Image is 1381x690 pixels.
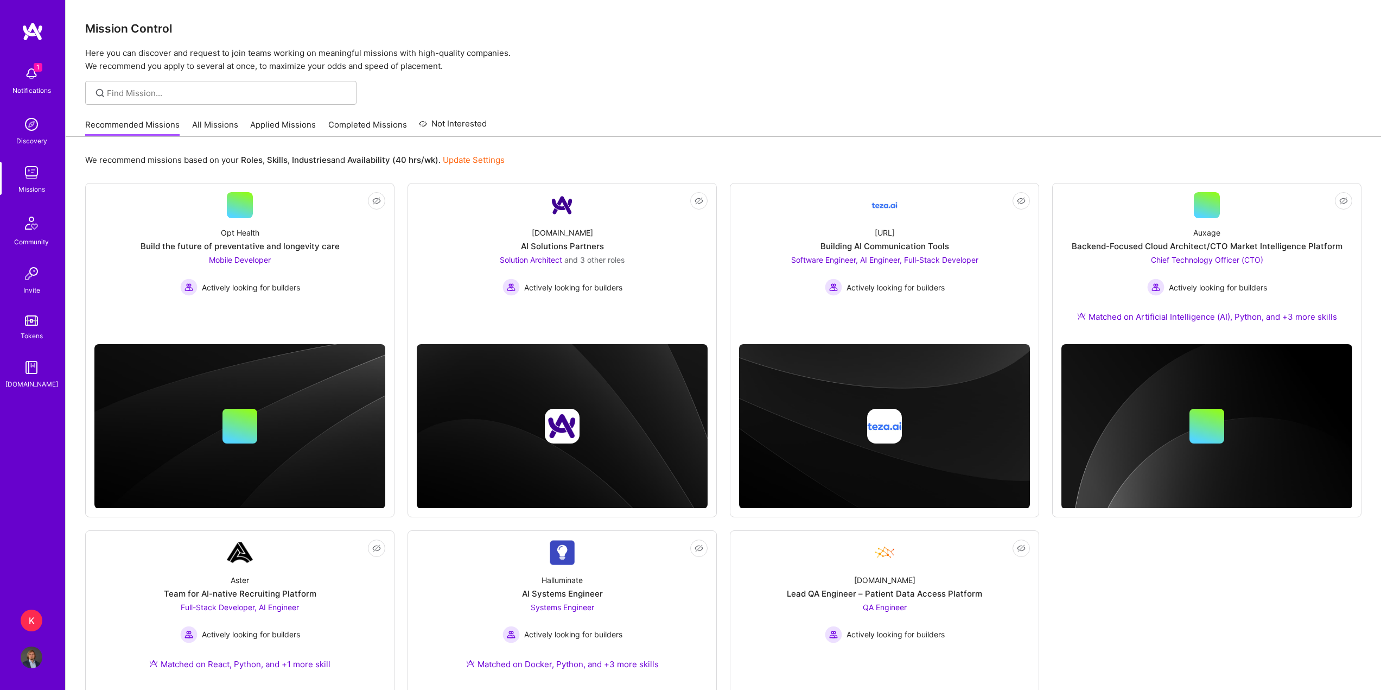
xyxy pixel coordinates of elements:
[739,192,1030,335] a: Company Logo[URL]Building AI Communication ToolsSoftware Engineer, AI Engineer, Full-Stack Develo...
[695,197,703,205] i: icon EyeClosed
[466,659,659,670] div: Matched on Docker, Python, and +3 more skills
[14,236,49,248] div: Community
[18,210,44,236] img: Community
[21,610,42,631] div: K
[372,197,381,205] i: icon EyeClosed
[791,255,978,264] span: Software Engineer, AI Engineer, Full-Stack Developer
[347,155,438,165] b: Availability (40 hrs/wk)
[221,227,259,238] div: Opt Health
[18,610,45,631] a: K
[22,22,43,41] img: logo
[787,588,982,599] div: Lead QA Engineer – Patient Data Access Platform
[241,155,263,165] b: Roles
[524,282,622,293] span: Actively looking for builders
[847,629,945,640] span: Actively looking for builders
[871,192,898,218] img: Company Logo
[875,227,895,238] div: [URL]
[545,409,580,444] img: Company logo
[328,119,407,137] a: Completed Missions
[292,155,331,165] b: Industries
[209,255,271,264] span: Mobile Developer
[417,540,708,683] a: Company LogoHalluminateAI Systems EngineerSystems Engineer Actively looking for buildersActively ...
[847,282,945,293] span: Actively looking for builders
[522,588,603,599] div: AI Systems Engineer
[85,22,1361,35] h3: Mission Control
[1147,278,1164,296] img: Actively looking for builders
[85,119,180,137] a: Recommended Missions
[1017,197,1026,205] i: icon EyeClosed
[21,647,42,668] img: User Avatar
[739,344,1030,509] img: cover
[532,227,593,238] div: [DOMAIN_NAME]
[94,344,385,509] img: cover
[21,63,42,85] img: bell
[466,659,475,668] img: Ateam Purple Icon
[524,629,622,640] span: Actively looking for builders
[1077,312,1086,320] img: Ateam Purple Icon
[502,278,520,296] img: Actively looking for builders
[1151,255,1263,264] span: Chief Technology Officer (CTO)
[227,540,253,566] img: Company Logo
[1077,311,1337,322] div: Matched on Artificial Intelligence (AI), Python, and +3 more skills
[267,155,288,165] b: Skills
[85,154,505,166] p: We recommend missions based on your , , and .
[564,255,625,264] span: and 3 other roles
[1061,192,1352,335] a: AuxageBackend-Focused Cloud Architect/CTO Market Intelligence PlatformChief Technology Officer (C...
[500,255,562,264] span: Solution Architect
[1193,227,1220,238] div: Auxage
[531,603,594,612] span: Systems Engineer
[1017,544,1026,553] i: icon EyeClosed
[149,659,330,670] div: Matched on React, Python, and +1 more skill
[863,603,907,612] span: QA Engineer
[695,544,703,553] i: icon EyeClosed
[181,603,299,612] span: Full-Stack Developer, AI Engineer
[825,626,842,643] img: Actively looking for builders
[549,540,575,565] img: Company Logo
[180,278,198,296] img: Actively looking for builders
[542,574,583,586] div: Halluminate
[25,315,38,326] img: tokens
[231,574,249,586] div: Aster
[5,378,58,390] div: [DOMAIN_NAME]
[854,574,915,586] div: [DOMAIN_NAME]
[141,240,340,252] div: Build the future of preventative and longevity care
[21,330,43,341] div: Tokens
[1339,197,1348,205] i: icon EyeClosed
[18,183,45,195] div: Missions
[825,278,842,296] img: Actively looking for builders
[739,540,1030,683] a: Company Logo[DOMAIN_NAME]Lead QA Engineer – Patient Data Access PlatformQA Engineer Actively look...
[34,63,42,72] span: 1
[107,87,348,99] input: Find Mission...
[192,119,238,137] a: All Missions
[419,117,487,137] a: Not Interested
[871,540,898,566] img: Company Logo
[1072,240,1342,252] div: Backend-Focused Cloud Architect/CTO Market Intelligence Platform
[443,155,505,165] a: Update Settings
[417,344,708,509] img: cover
[21,113,42,135] img: discovery
[21,263,42,284] img: Invite
[867,409,902,444] img: Company logo
[12,85,51,96] div: Notifications
[180,626,198,643] img: Actively looking for builders
[521,240,604,252] div: AI Solutions Partners
[149,659,158,668] img: Ateam Purple Icon
[372,544,381,553] i: icon EyeClosed
[417,192,708,335] a: Company Logo[DOMAIN_NAME]AI Solutions PartnersSolution Architect and 3 other rolesActively lookin...
[21,162,42,183] img: teamwork
[164,588,316,599] div: Team for AI-native Recruiting Platform
[1061,344,1352,509] img: cover
[18,647,45,668] a: User Avatar
[202,282,300,293] span: Actively looking for builders
[820,240,949,252] div: Building AI Communication Tools
[16,135,47,147] div: Discovery
[85,47,1361,73] p: Here you can discover and request to join teams working on meaningful missions with high-quality ...
[250,119,316,137] a: Applied Missions
[94,87,106,99] i: icon SearchGrey
[549,192,575,218] img: Company Logo
[94,540,385,683] a: Company LogoAsterTeam for AI-native Recruiting PlatformFull-Stack Developer, AI Engineer Actively...
[202,629,300,640] span: Actively looking for builders
[23,284,40,296] div: Invite
[502,626,520,643] img: Actively looking for builders
[94,192,385,335] a: Opt HealthBuild the future of preventative and longevity careMobile Developer Actively looking fo...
